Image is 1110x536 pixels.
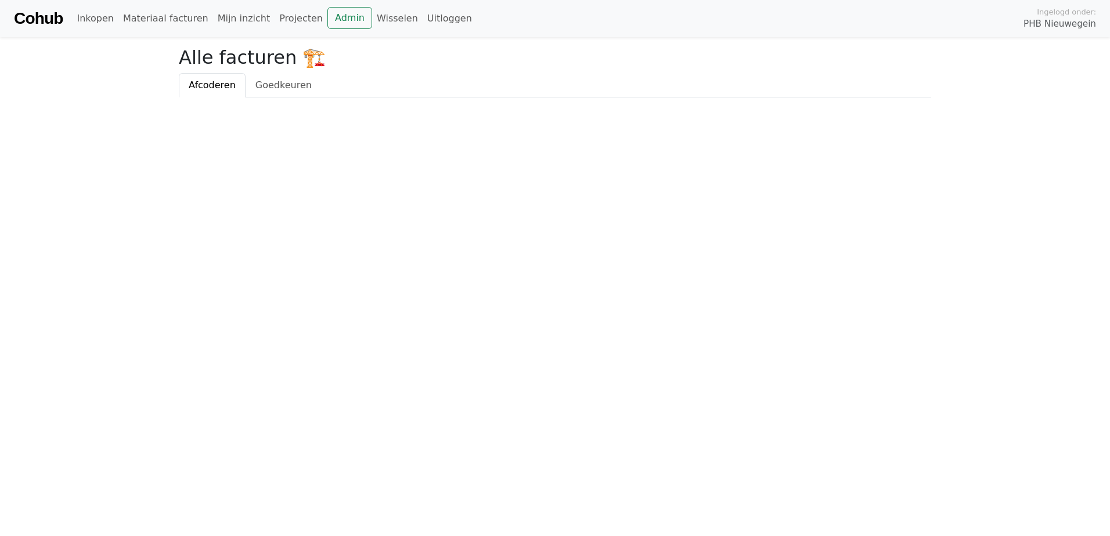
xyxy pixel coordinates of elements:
a: Goedkeuren [246,73,322,97]
a: Projecten [275,7,327,30]
span: PHB Nieuwegein [1023,17,1096,31]
a: Inkopen [72,7,118,30]
a: Uitloggen [423,7,477,30]
a: Mijn inzicht [213,7,275,30]
span: Afcoderen [189,79,236,90]
a: Admin [327,7,372,29]
a: Cohub [14,5,63,32]
span: Ingelogd onder: [1037,6,1096,17]
a: Wisselen [372,7,423,30]
a: Afcoderen [179,73,246,97]
span: Goedkeuren [255,79,312,90]
h2: Alle facturen 🏗️ [179,46,931,68]
a: Materiaal facturen [118,7,213,30]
